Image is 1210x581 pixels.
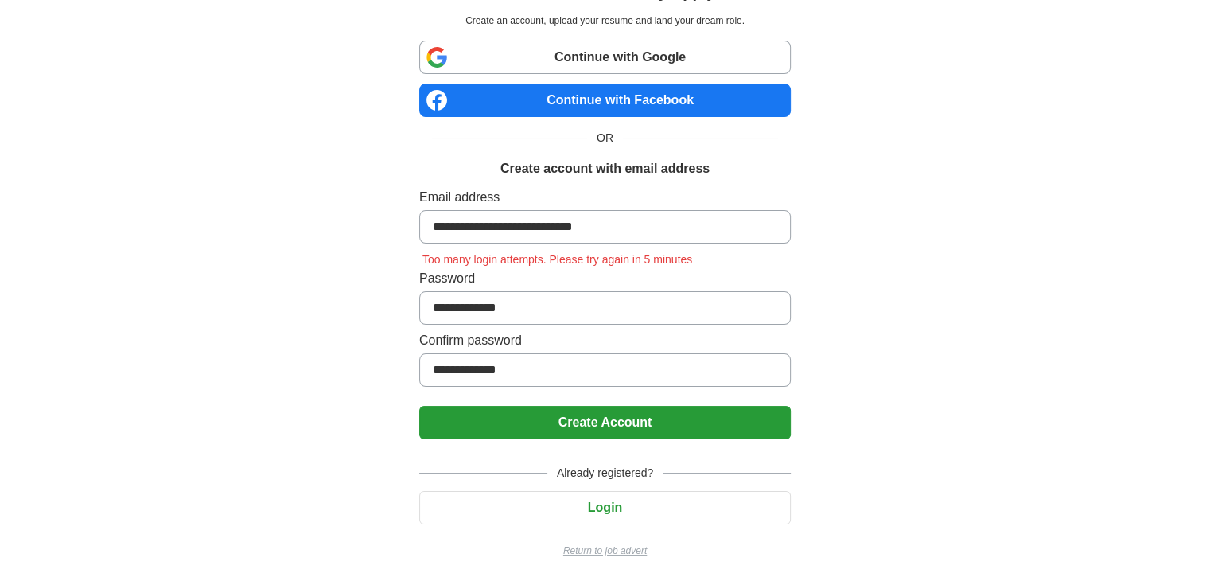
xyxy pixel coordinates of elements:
a: Return to job advert [419,544,791,558]
button: Login [419,491,791,524]
button: Create Account [419,406,791,439]
p: Create an account, upload your resume and land your dream role. [422,14,788,28]
span: Too many login attempts. Please try again in 5 minutes [419,253,695,266]
a: Continue with Google [419,41,791,74]
label: Confirm password [419,331,791,350]
span: OR [587,130,623,146]
a: Continue with Facebook [419,84,791,117]
a: Login [419,501,791,514]
label: Email address [419,188,791,207]
span: Already registered? [547,465,663,482]
h1: Create account with email address [500,159,710,178]
label: Password [419,269,791,288]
